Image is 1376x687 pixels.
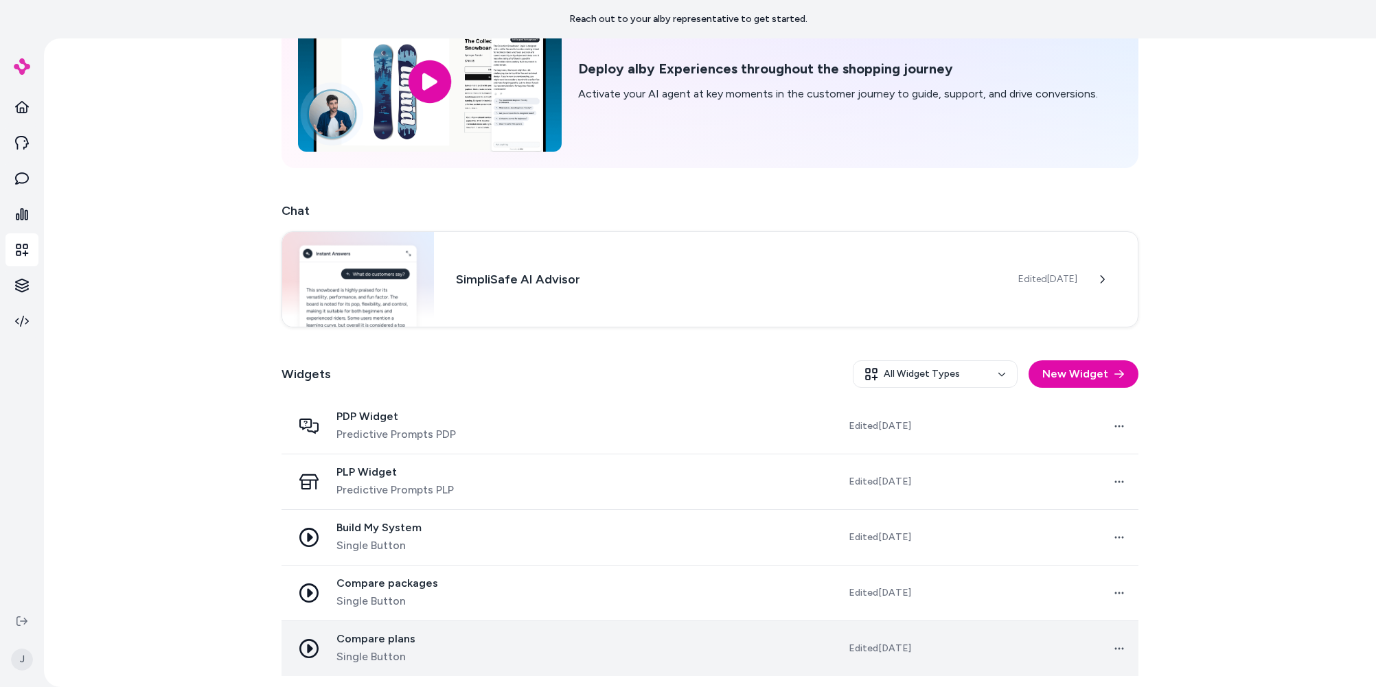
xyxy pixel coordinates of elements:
h2: Widgets [282,364,331,384]
span: Single Button [336,537,422,554]
span: PLP Widget [336,465,454,479]
span: Edited [DATE] [849,475,911,489]
span: Edited [DATE] [849,531,911,544]
span: Edited [DATE] [849,586,911,600]
h2: Chat [282,201,1138,220]
span: Edited [DATE] [849,642,911,655]
span: Compare packages [336,577,438,590]
span: PDP Widget [336,410,456,423]
span: Compare plans [336,632,415,646]
p: Reach out to your alby representative to get started. [569,12,807,26]
img: Chat widget [282,232,434,327]
img: alby Logo [14,58,30,75]
span: J [11,649,33,671]
button: J [8,638,36,682]
button: All Widget Types [853,360,1018,388]
button: New Widget [1029,360,1138,388]
span: Build My System [336,521,422,535]
h2: Deploy alby Experiences throughout the shopping journey [578,60,1098,78]
p: Activate your AI agent at key moments in the customer journey to guide, support, and drive conver... [578,86,1098,102]
h3: SimpliSafe AI Advisor [456,270,996,289]
span: Single Button [336,649,415,665]
span: Predictive Prompts PDP [336,426,456,443]
span: Single Button [336,593,438,609]
span: Predictive Prompts PLP [336,482,454,498]
span: Edited [DATE] [1018,272,1077,286]
span: Edited [DATE] [849,419,911,433]
a: Chat widgetSimpliSafe AI AdvisorEdited[DATE] [282,231,1138,327]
